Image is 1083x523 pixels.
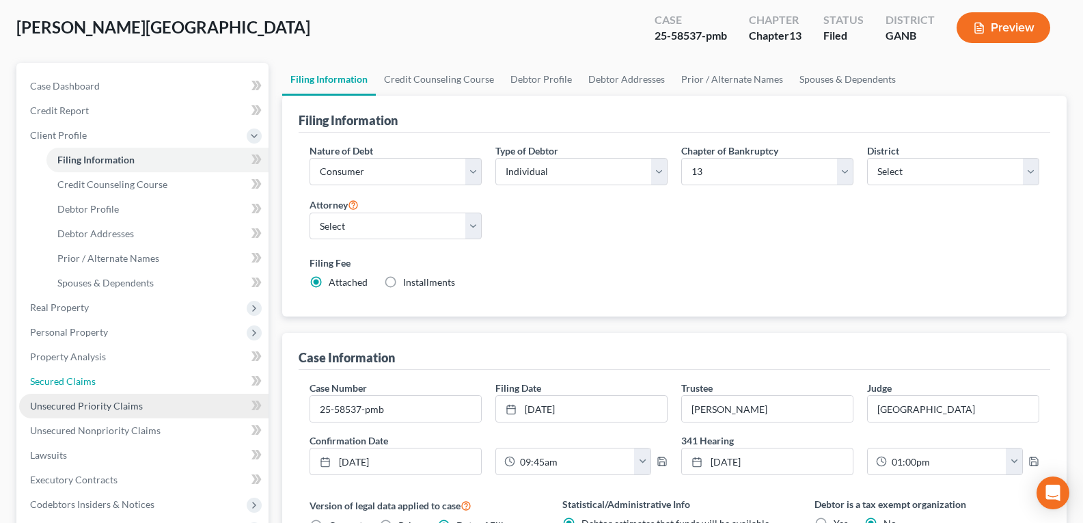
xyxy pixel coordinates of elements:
a: Credit Counseling Course [376,63,502,96]
span: Real Property [30,301,89,313]
span: Unsecured Priority Claims [30,400,143,412]
a: Debtor Addresses [46,222,269,246]
span: Case Dashboard [30,80,100,92]
label: Filing Fee [310,256,1039,270]
label: District [867,144,899,158]
label: Debtor is a tax exempt organization [814,497,1039,511]
a: Unsecured Nonpriority Claims [19,418,269,443]
a: Case Dashboard [19,74,269,98]
label: Filing Date [495,381,541,395]
label: Attorney [310,196,359,213]
span: Executory Contracts [30,474,118,485]
span: Client Profile [30,129,87,141]
span: Spouses & Dependents [57,277,154,289]
span: Codebtors Insiders & Notices [30,498,154,510]
input: -- [682,396,853,422]
a: Lawsuits [19,443,269,468]
label: Chapter of Bankruptcy [681,144,778,158]
span: Property Analysis [30,351,106,362]
a: [DATE] [310,448,481,474]
span: [PERSON_NAME][GEOGRAPHIC_DATA] [16,17,310,37]
div: Chapter [749,12,801,28]
input: Enter case number... [310,396,481,422]
label: Version of legal data applied to case [310,497,534,513]
div: Open Intercom Messenger [1037,477,1069,509]
span: Installments [403,276,455,288]
div: 25-58537-pmb [655,28,727,44]
span: Debtor Profile [57,203,119,215]
span: Prior / Alternate Names [57,252,159,264]
label: Case Number [310,381,367,395]
button: Preview [957,12,1050,43]
span: Filing Information [57,154,135,165]
a: Debtor Addresses [580,63,673,96]
input: -- : -- [887,448,1006,474]
div: Case Information [299,349,395,366]
span: Debtor Addresses [57,228,134,239]
a: Filing Information [46,148,269,172]
label: 341 Hearing [674,433,1046,448]
a: Executory Contracts [19,468,269,492]
div: Filing Information [299,112,398,129]
a: Credit Counseling Course [46,172,269,197]
input: -- [868,396,1039,422]
a: Prior / Alternate Names [673,63,791,96]
div: District [886,12,935,28]
a: Spouses & Dependents [791,63,904,96]
span: Personal Property [30,326,108,338]
input: -- : -- [515,448,635,474]
span: Attached [329,276,368,288]
span: Secured Claims [30,375,96,387]
label: Confirmation Date [303,433,674,448]
a: Debtor Profile [46,197,269,222]
div: Status [823,12,864,28]
a: Unsecured Priority Claims [19,394,269,418]
a: Filing Information [282,63,376,96]
label: Type of Debtor [495,144,558,158]
div: Chapter [749,28,801,44]
a: Spouses & Dependents [46,271,269,295]
a: [DATE] [682,448,853,474]
label: Judge [867,381,892,395]
div: Filed [823,28,864,44]
label: Trustee [681,381,713,395]
span: Lawsuits [30,449,67,461]
a: [DATE] [496,396,667,422]
div: Case [655,12,727,28]
span: 13 [789,29,801,42]
a: Prior / Alternate Names [46,246,269,271]
div: GANB [886,28,935,44]
a: Debtor Profile [502,63,580,96]
span: Unsecured Nonpriority Claims [30,425,161,436]
a: Property Analysis [19,345,269,369]
span: Credit Report [30,105,89,116]
label: Statistical/Administrative Info [562,497,787,511]
label: Nature of Debt [310,144,373,158]
a: Secured Claims [19,369,269,394]
a: Credit Report [19,98,269,123]
span: Credit Counseling Course [57,178,167,190]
